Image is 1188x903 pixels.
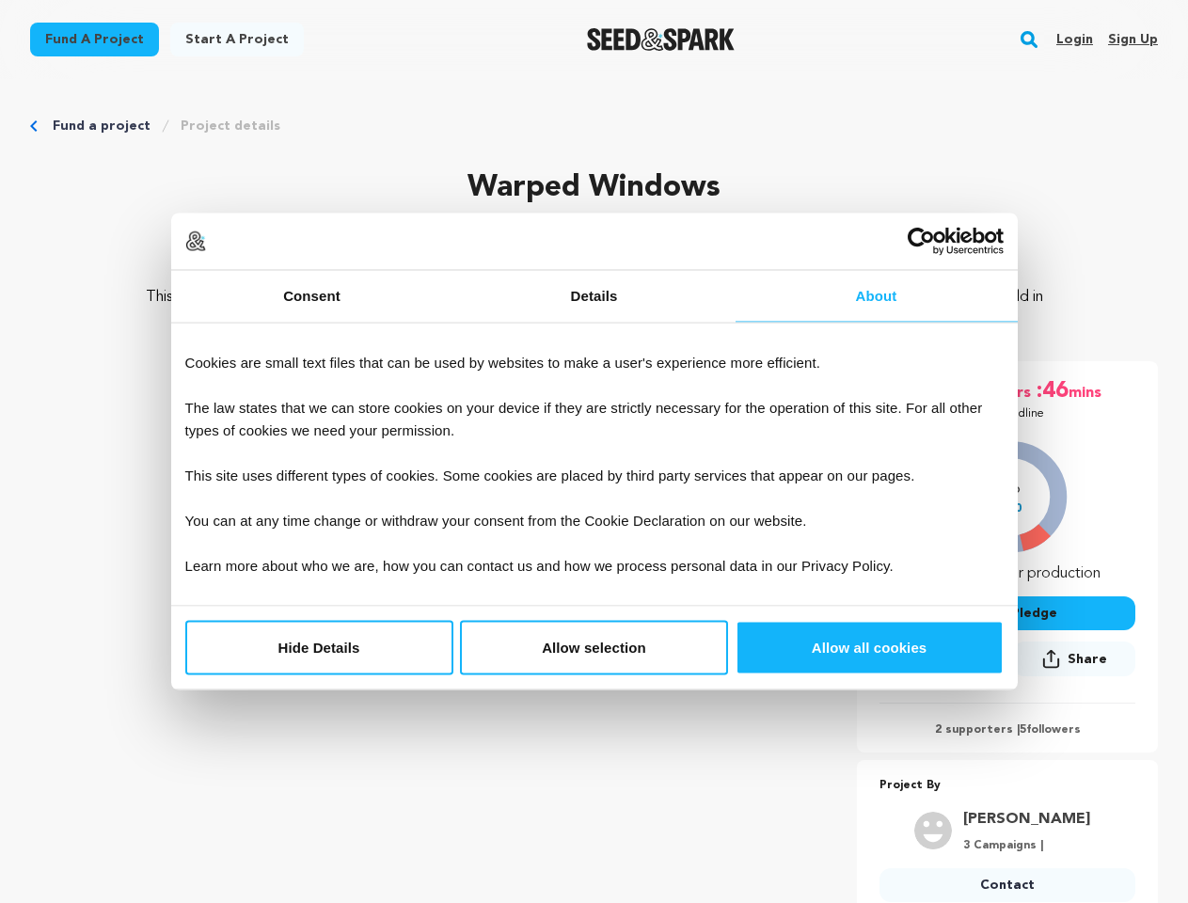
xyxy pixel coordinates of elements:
[736,621,1004,675] button: Allow all cookies
[30,248,1158,271] p: Drama, Comedy
[185,230,206,251] img: logo
[30,23,159,56] a: Fund a project
[736,271,1018,323] a: About
[963,808,1090,831] a: Goto VandeWalker Nicole profile
[53,117,150,135] a: Fund a project
[170,23,304,56] a: Start a project
[181,117,280,135] a: Project details
[879,868,1135,902] a: Contact
[587,28,735,51] a: Seed&Spark Homepage
[839,228,1004,256] a: Usercentrics Cookiebot - opens in a new window
[460,621,728,675] button: Allow selection
[1020,724,1026,736] span: 5
[1013,642,1135,684] span: Share
[879,775,1135,797] p: Project By
[1069,376,1105,406] span: mins
[879,722,1135,737] p: 2 supporters | followers
[185,621,453,675] button: Hide Details
[176,328,1012,600] div: Cookies are small text files that can be used by websites to make a user's experience more effici...
[30,117,1158,135] div: Breadcrumb
[1035,376,1069,406] span: :46
[30,166,1158,211] p: Warped Windows
[1056,24,1093,55] a: Login
[171,271,453,323] a: Consent
[587,28,735,51] img: Seed&Spark Logo Dark Mode
[914,812,952,849] img: user.png
[1108,24,1158,55] a: Sign up
[143,286,1045,331] p: This is a story of addiction, of guilt, of loss, of family, and of healing; supporting this story...
[1008,376,1035,406] span: hrs
[453,271,736,323] a: Details
[1068,650,1107,669] span: Share
[963,838,1090,853] p: 3 Campaigns |
[1013,642,1135,676] button: Share
[30,226,1158,248] p: [GEOGRAPHIC_DATA], [US_STATE] | Film Short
